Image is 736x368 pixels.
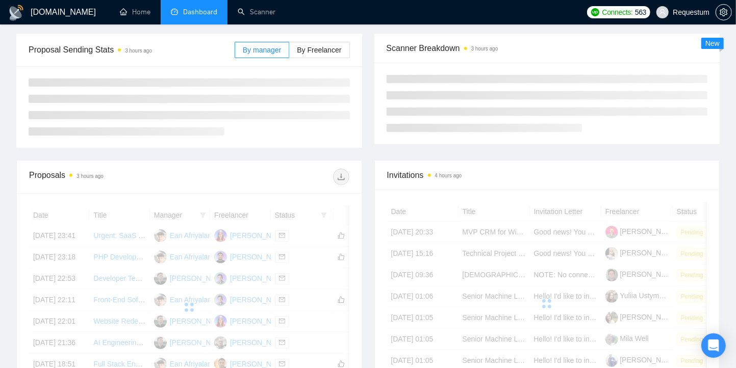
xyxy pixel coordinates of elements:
[602,7,633,18] span: Connects:
[659,9,666,16] span: user
[471,46,498,51] time: 3 hours ago
[171,8,178,15] span: dashboard
[705,39,720,47] span: New
[297,46,341,54] span: By Freelancer
[243,46,281,54] span: By manager
[591,8,599,16] img: upwork-logo.png
[716,4,732,20] button: setting
[387,42,708,55] span: Scanner Breakdown
[435,173,462,178] time: 4 hours ago
[238,8,275,16] a: searchScanner
[701,333,726,358] div: Open Intercom Messenger
[120,8,150,16] a: homeHome
[77,173,104,179] time: 3 hours ago
[8,5,24,21] img: logo
[29,169,189,185] div: Proposals
[387,169,707,181] span: Invitations
[125,48,152,54] time: 3 hours ago
[29,43,235,56] span: Proposal Sending Stats
[635,7,646,18] span: 563
[716,8,732,16] a: setting
[183,8,217,16] span: Dashboard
